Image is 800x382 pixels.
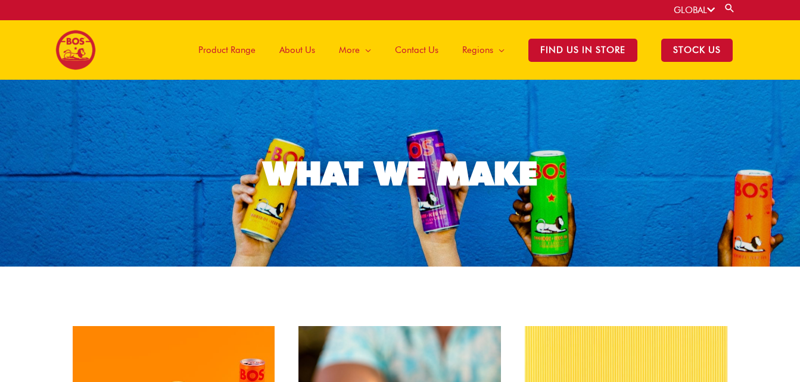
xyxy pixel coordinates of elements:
a: More [327,20,383,80]
span: Find Us in Store [528,39,637,62]
nav: Site Navigation [178,20,745,80]
a: Regions [450,20,516,80]
a: About Us [267,20,327,80]
span: Regions [462,32,493,68]
a: Product Range [186,20,267,80]
span: Contact Us [395,32,438,68]
a: GLOBAL [674,5,715,15]
span: Product Range [198,32,256,68]
div: WHAT WE MAKE [263,157,537,190]
img: BOS logo finals-200px [55,30,96,70]
a: Contact Us [383,20,450,80]
span: STOCK US [661,39,733,62]
a: Search button [724,2,736,14]
a: Find Us in Store [516,20,649,80]
span: More [339,32,360,68]
span: About Us [279,32,315,68]
a: STOCK US [649,20,745,80]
